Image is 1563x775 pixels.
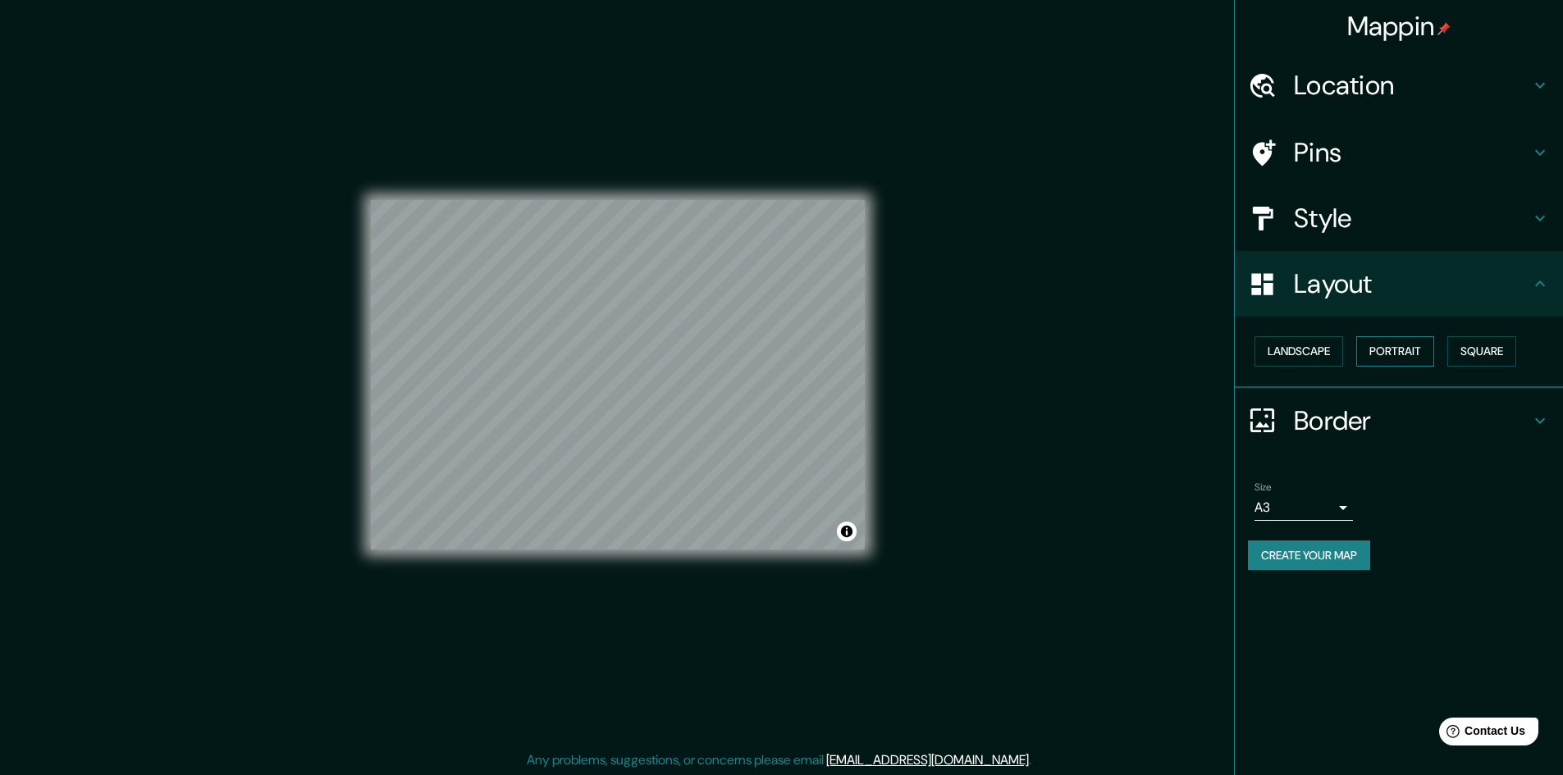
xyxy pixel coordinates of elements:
[527,750,1031,770] p: Any problems, suggestions, or concerns please email .
[1235,388,1563,454] div: Border
[1294,267,1530,300] h4: Layout
[1235,52,1563,118] div: Location
[1235,120,1563,185] div: Pins
[837,522,857,541] button: Toggle attribution
[1255,336,1343,367] button: Landscape
[1447,336,1516,367] button: Square
[1031,750,1034,770] div: .
[1235,251,1563,317] div: Layout
[1294,136,1530,169] h4: Pins
[1255,495,1353,521] div: A3
[371,200,865,549] canvas: Map
[1347,10,1451,43] h4: Mappin
[1437,22,1451,35] img: pin-icon.png
[1248,540,1370,571] button: Create your map
[1034,750,1037,770] div: .
[1417,711,1545,757] iframe: Help widget launcher
[1294,202,1530,235] h4: Style
[1294,404,1530,437] h4: Border
[1356,336,1434,367] button: Portrait
[826,751,1029,768] a: [EMAIL_ADDRESS][DOMAIN_NAME]
[1255,480,1272,494] label: Size
[1294,69,1530,102] h4: Location
[1235,185,1563,251] div: Style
